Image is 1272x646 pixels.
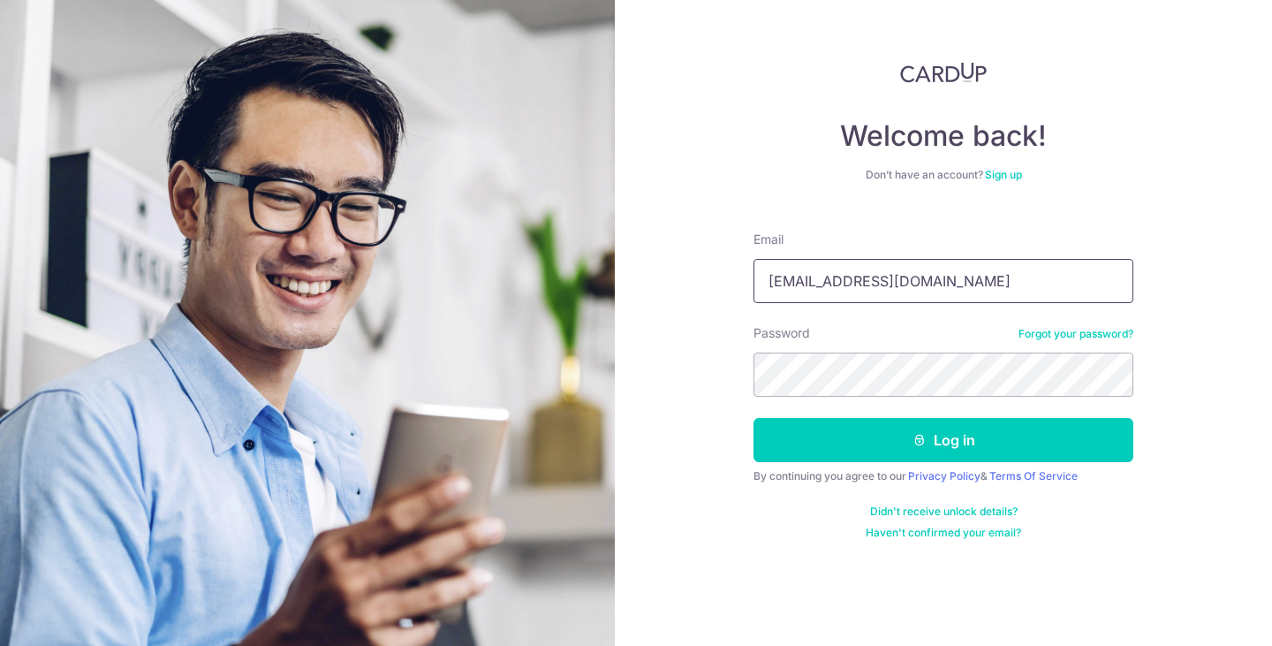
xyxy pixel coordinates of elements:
[753,231,784,248] label: Email
[866,526,1021,540] a: Haven't confirmed your email?
[753,259,1133,303] input: Enter your Email
[753,469,1133,483] div: By continuing you agree to our &
[753,418,1133,462] button: Log in
[900,62,987,83] img: CardUp Logo
[908,469,980,483] a: Privacy Policy
[870,505,1018,519] a: Didn't receive unlock details?
[753,118,1133,154] h4: Welcome back!
[985,168,1022,181] a: Sign up
[989,469,1078,483] a: Terms Of Service
[753,324,810,342] label: Password
[1018,327,1133,341] a: Forgot your password?
[753,168,1133,182] div: Don’t have an account?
